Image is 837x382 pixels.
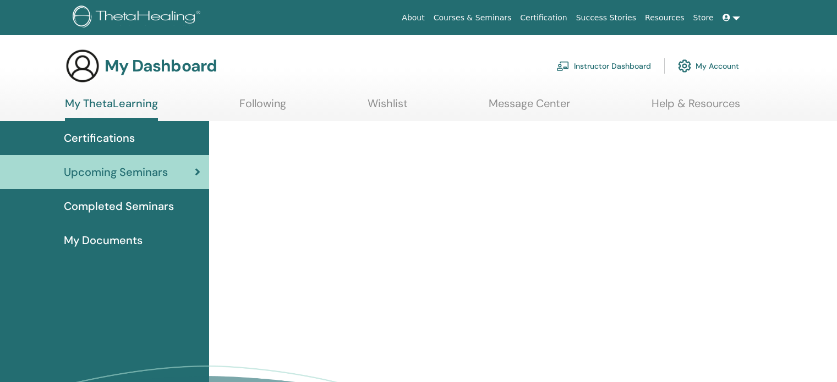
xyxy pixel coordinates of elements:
[678,57,691,75] img: cog.svg
[65,97,158,121] a: My ThetaLearning
[652,97,740,118] a: Help & Resources
[572,8,641,28] a: Success Stories
[64,232,143,248] span: My Documents
[64,130,135,146] span: Certifications
[65,48,100,84] img: generic-user-icon.jpg
[641,8,689,28] a: Resources
[64,198,174,214] span: Completed Seminars
[556,61,570,71] img: chalkboard-teacher.svg
[64,164,168,180] span: Upcoming Seminars
[516,8,571,28] a: Certification
[689,8,718,28] a: Store
[368,97,408,118] a: Wishlist
[556,54,651,78] a: Instructor Dashboard
[489,97,570,118] a: Message Center
[239,97,286,118] a: Following
[73,5,204,30] img: logo.png
[678,54,739,78] a: My Account
[429,8,516,28] a: Courses & Seminars
[105,56,217,76] h3: My Dashboard
[397,8,429,28] a: About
